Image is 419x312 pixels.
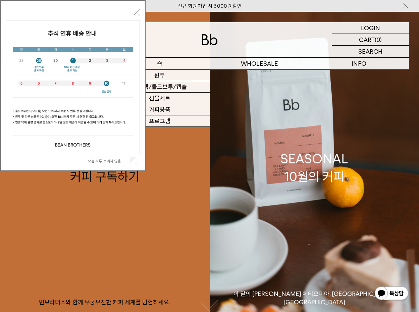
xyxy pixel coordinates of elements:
img: 로고 [202,34,218,45]
p: INFO [309,58,409,69]
p: LOGIN [361,22,380,34]
p: SEARCH [358,46,382,57]
img: 카카오톡 채널 1:1 채팅 버튼 [374,286,409,302]
img: 5e4d662c6b1424087153c0055ceb1a13_140731.jpg [6,20,140,154]
a: 숍 [110,58,209,69]
label: 오늘 하루 보이지 않음 [88,159,128,163]
a: 원두 [110,70,209,81]
a: CART (0) [332,34,409,46]
p: CART [359,34,375,45]
div: SEASONAL 10월의 커피 [280,150,348,186]
a: 선물세트 [110,93,209,104]
a: 신규 회원 가입 시 3,000원 할인 [178,3,242,9]
a: 드립백/콜드브루/캡슐 [110,81,209,93]
a: LOGIN [332,22,409,34]
p: (0) [375,34,382,45]
p: WHOLESALE [210,58,309,69]
button: 닫기 [134,9,140,15]
a: 프로그램 [110,115,209,127]
a: 커피용품 [110,104,209,115]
